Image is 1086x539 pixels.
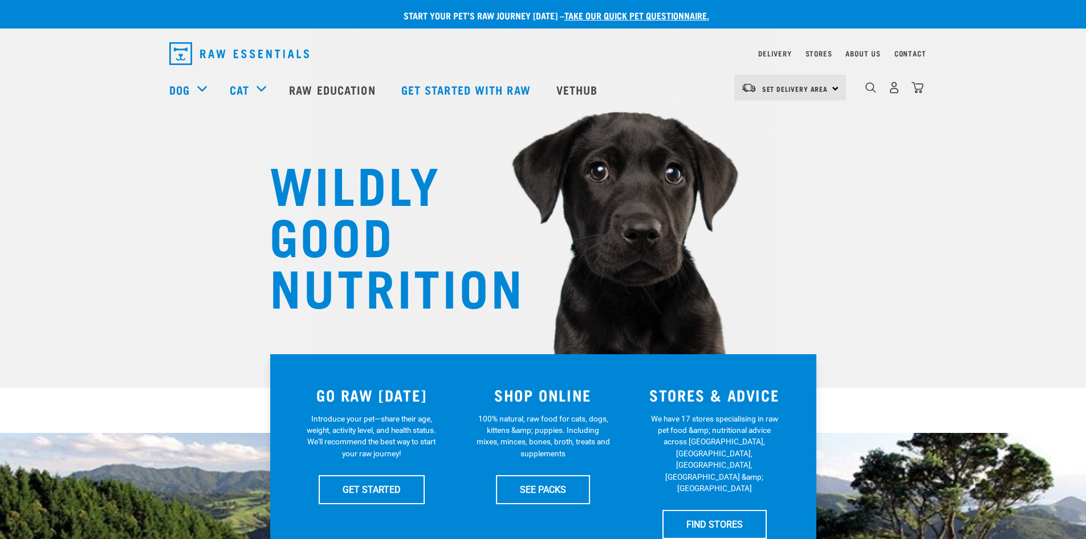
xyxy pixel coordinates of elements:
[545,67,612,112] a: Vethub
[319,475,425,504] a: GET STARTED
[636,386,794,404] h3: STORES & ADVICE
[865,82,876,93] img: home-icon-1@2x.png
[169,42,309,65] img: Raw Essentials Logo
[806,51,832,55] a: Stores
[912,82,924,94] img: home-icon@2x.png
[496,475,590,504] a: SEE PACKS
[564,13,709,18] a: take our quick pet questionnaire.
[270,157,498,311] h1: WILDLY GOOD NUTRITION
[845,51,880,55] a: About Us
[762,87,828,91] span: Set Delivery Area
[758,51,791,55] a: Delivery
[464,386,622,404] h3: SHOP ONLINE
[894,51,926,55] a: Contact
[278,67,389,112] a: Raw Education
[662,510,767,538] a: FIND STORES
[160,38,926,70] nav: dropdown navigation
[476,413,610,460] p: 100% natural, raw food for cats, dogs, kittens &amp; puppies. Including mixes, minces, bones, bro...
[230,81,249,98] a: Cat
[741,83,756,93] img: van-moving.png
[888,82,900,94] img: user.png
[304,413,438,460] p: Introduce your pet—share their age, weight, activity level, and health status. We'll recommend th...
[293,386,451,404] h3: GO RAW [DATE]
[169,81,190,98] a: Dog
[648,413,782,495] p: We have 17 stores specialising in raw pet food &amp; nutritional advice across [GEOGRAPHIC_DATA],...
[390,67,545,112] a: Get started with Raw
